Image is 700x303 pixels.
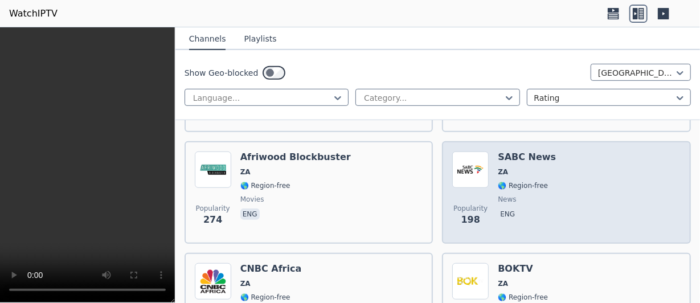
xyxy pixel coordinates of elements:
[498,151,556,163] h6: SABC News
[452,151,489,188] img: SABC News
[498,279,508,288] span: ZA
[498,293,548,302] span: 🌎 Region-free
[452,263,489,300] img: BOKTV
[203,213,222,227] span: 274
[240,181,290,190] span: 🌎 Region-free
[461,213,480,227] span: 198
[196,204,230,213] span: Popularity
[498,181,548,190] span: 🌎 Region-free
[498,167,508,177] span: ZA
[240,293,290,302] span: 🌎 Region-free
[240,263,302,275] h6: CNBC Africa
[240,279,251,288] span: ZA
[185,67,259,79] label: Show Geo-blocked
[498,195,516,204] span: news
[240,167,251,177] span: ZA
[498,263,548,275] h6: BOKTV
[189,28,226,50] button: Channels
[195,263,231,300] img: CNBC Africa
[498,208,517,220] p: eng
[240,195,264,204] span: movies
[195,151,231,188] img: Afriwood Blockbuster
[244,28,276,50] button: Playlists
[240,208,260,220] p: eng
[240,151,351,163] h6: Afriwood Blockbuster
[453,204,488,213] span: Popularity
[9,7,58,21] a: WatchIPTV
